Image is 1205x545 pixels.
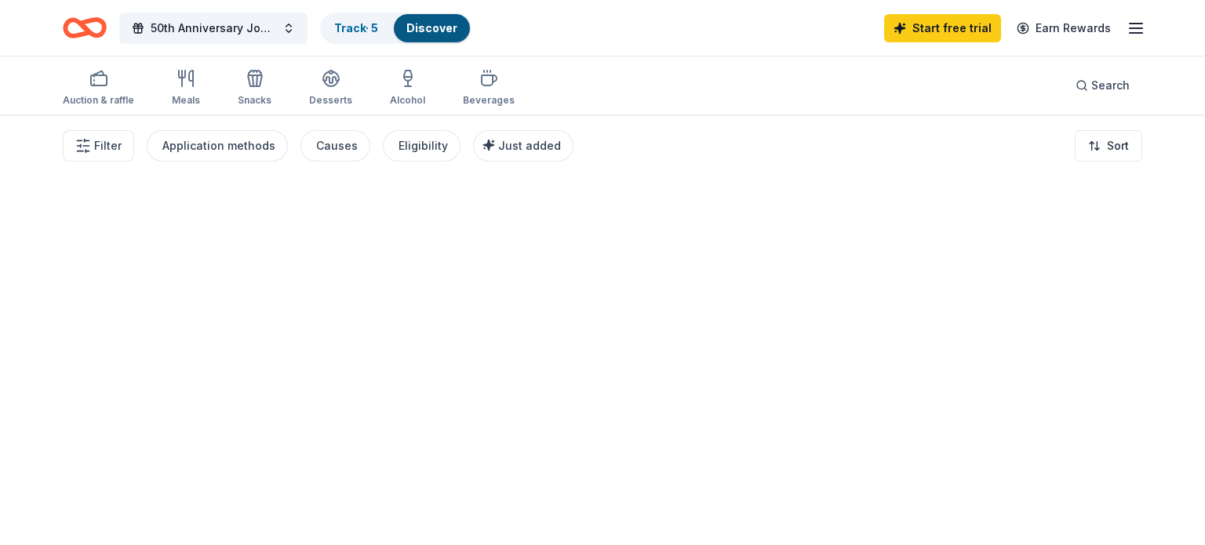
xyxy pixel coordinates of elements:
button: Search [1063,70,1142,101]
button: Application methods [147,130,288,162]
a: Home [63,9,107,46]
a: Start free trial [884,14,1001,42]
button: 50th Anniversary Journey of Hope Gala [119,13,308,44]
button: Track· 5Discover [320,13,471,44]
button: Beverages [463,63,515,114]
a: Discover [406,21,457,35]
button: Eligibility [383,130,461,162]
span: Sort [1107,136,1129,155]
button: Meals [172,63,200,114]
div: Desserts [309,94,352,107]
button: Causes [300,130,370,162]
a: Earn Rewards [1007,14,1120,42]
button: Sort [1075,130,1142,162]
button: Just added [473,130,573,162]
div: Alcohol [390,94,425,107]
button: Filter [63,130,134,162]
div: Beverages [463,94,515,107]
div: Causes [316,136,358,155]
button: Snacks [238,63,271,114]
div: Snacks [238,94,271,107]
span: 50th Anniversary Journey of Hope Gala [151,19,276,38]
div: Auction & raffle [63,94,134,107]
button: Alcohol [390,63,425,114]
div: Application methods [162,136,275,155]
div: Meals [172,94,200,107]
button: Desserts [309,63,352,114]
span: Filter [94,136,122,155]
span: Search [1091,76,1130,95]
a: Track· 5 [334,21,378,35]
div: Eligibility [399,136,448,155]
span: Just added [498,139,561,152]
button: Auction & raffle [63,63,134,114]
